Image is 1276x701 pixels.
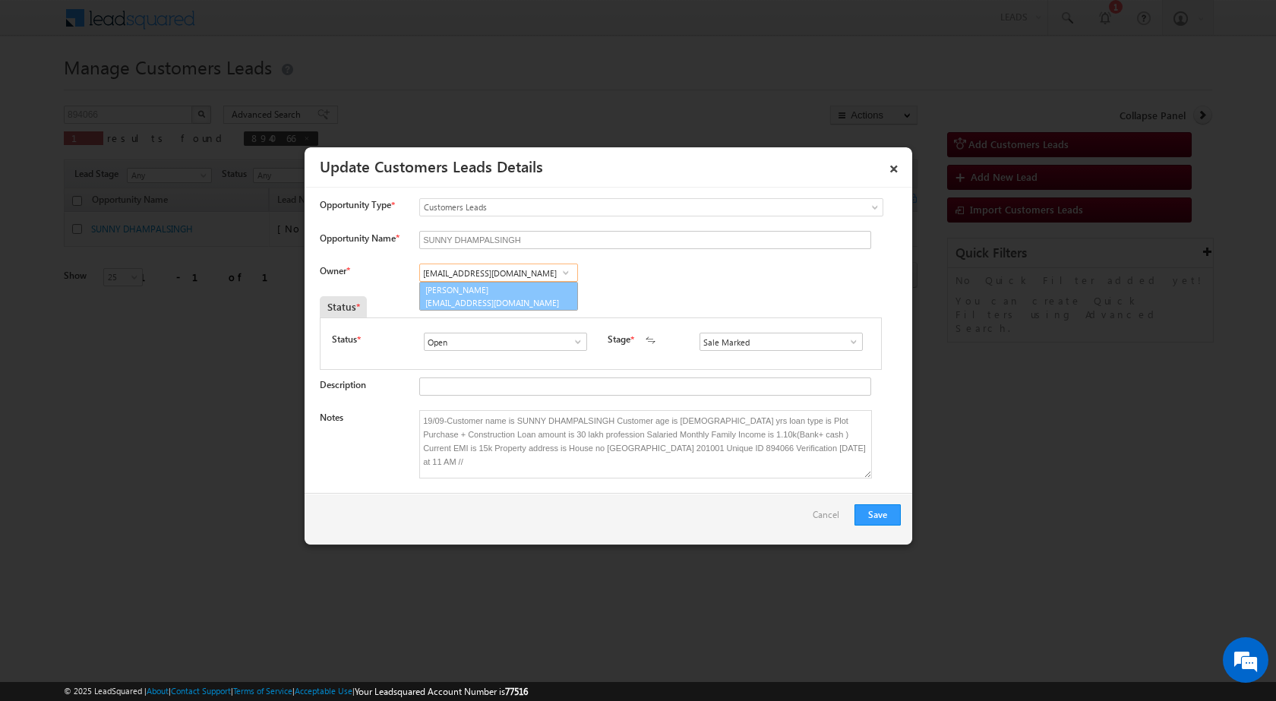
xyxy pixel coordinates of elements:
[505,686,528,697] span: 77516
[320,155,543,176] a: Update Customers Leads Details
[355,686,528,697] span: Your Leadsquared Account Number is
[881,153,907,179] a: ×
[147,686,169,696] a: About
[64,684,528,699] span: © 2025 LeadSquared | | | | |
[79,80,255,99] div: Chat with us now
[207,468,276,488] em: Start Chat
[320,412,343,423] label: Notes
[20,141,277,455] textarea: Type your message and hit 'Enter'
[419,198,883,216] a: Customers Leads
[249,8,286,44] div: Minimize live chat window
[233,686,292,696] a: Terms of Service
[424,333,587,351] input: Type to Search
[320,198,391,212] span: Opportunity Type
[420,201,821,214] span: Customers Leads
[419,282,578,311] a: [PERSON_NAME]
[295,686,352,696] a: Acceptable Use
[320,265,349,276] label: Owner
[320,379,366,390] label: Description
[813,504,847,533] a: Cancel
[700,333,863,351] input: Type to Search
[26,80,64,99] img: d_60004797649_company_0_60004797649
[332,333,357,346] label: Status
[854,504,901,526] button: Save
[419,264,578,282] input: Type to Search
[564,334,583,349] a: Show All Items
[171,686,231,696] a: Contact Support
[840,334,859,349] a: Show All Items
[320,296,367,317] div: Status
[425,297,562,308] span: [EMAIL_ADDRESS][DOMAIN_NAME]
[608,333,630,346] label: Stage
[320,232,399,244] label: Opportunity Name
[556,265,575,280] a: Show All Items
